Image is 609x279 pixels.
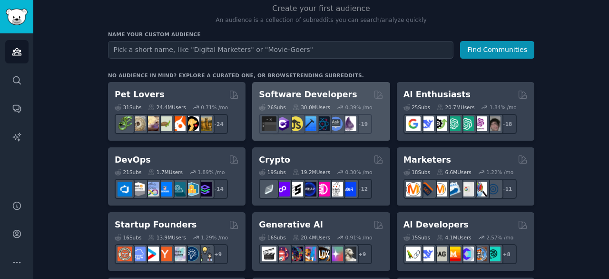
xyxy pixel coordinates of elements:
div: 0.91 % /mo [345,234,373,241]
div: 4.1M Users [437,234,471,241]
img: Rag [432,247,447,261]
div: 30.0M Users [293,104,330,111]
img: startup [144,247,159,261]
img: ethstaker [288,182,303,196]
div: 31 Sub s [115,104,141,111]
div: 24.4M Users [148,104,186,111]
img: elixir [342,116,356,131]
div: + 9 [352,244,372,264]
img: growmybusiness [197,247,212,261]
div: 21 Sub s [115,169,141,176]
img: azuredevops [118,182,132,196]
img: indiehackers [171,247,186,261]
img: Emailmarketing [446,182,461,196]
img: iOSProgramming [302,116,316,131]
img: content_marketing [406,182,421,196]
img: MarketingResearch [472,182,487,196]
div: 1.22 % /mo [486,169,513,176]
h2: Startup Founders [115,219,196,231]
div: 19.2M Users [293,169,330,176]
h2: Marketers [403,154,451,166]
img: ballpython [131,116,146,131]
img: 0xPolygon [275,182,290,196]
img: DeepSeek [419,247,434,261]
img: dogbreed [197,116,212,131]
div: 20.7M Users [437,104,474,111]
div: + 12 [352,179,372,199]
img: AskComputerScience [328,116,343,131]
img: GummySearch logo [6,9,28,25]
input: Pick a short name, like "Digital Marketers" or "Movie-Goers" [108,41,453,59]
img: reactnative [315,116,330,131]
div: 25 Sub s [403,104,430,111]
img: aws_cdk [184,182,199,196]
img: ArtificalIntelligence [486,116,501,131]
img: herpetology [118,116,132,131]
img: learnjavascript [288,116,303,131]
h2: Pet Lovers [115,89,165,101]
h2: DevOps [115,154,151,166]
img: deepdream [288,247,303,261]
img: AskMarketing [432,182,447,196]
img: defiblockchain [315,182,330,196]
div: 13.9M Users [148,234,186,241]
div: + 9 [208,244,228,264]
img: software [262,116,276,131]
div: + 11 [497,179,517,199]
div: 0.39 % /mo [345,104,373,111]
div: 20.4M Users [293,234,330,241]
img: GoogleGeminiAI [406,116,421,131]
div: 0.71 % /mo [201,104,228,111]
img: FluxAI [315,247,330,261]
img: web3 [302,182,316,196]
img: PlatformEngineers [197,182,212,196]
img: bigseo [419,182,434,196]
h3: Name your custom audience [108,31,534,38]
img: AWS_Certified_Experts [131,182,146,196]
div: + 18 [497,114,517,134]
img: OpenAIDev [472,116,487,131]
div: 18 Sub s [403,169,430,176]
img: leopardgeckos [144,116,159,131]
img: csharp [275,116,290,131]
img: DevOpsLinks [157,182,172,196]
h2: AI Developers [403,219,469,231]
img: platformengineering [171,182,186,196]
img: OnlineMarketing [486,182,501,196]
h2: Generative AI [259,219,323,231]
button: Find Communities [460,41,534,59]
h2: AI Enthusiasts [403,89,471,101]
img: ethfinance [262,182,276,196]
img: ycombinator [157,247,172,261]
img: AIDevelopersSociety [486,247,501,261]
div: 1.84 % /mo [490,104,517,111]
div: No audience in mind? Explore a curated one, or browse . [108,72,364,79]
img: SaaS [131,247,146,261]
div: 1.29 % /mo [201,234,228,241]
img: CryptoNews [328,182,343,196]
div: 19 Sub s [259,169,285,176]
div: 1.89 % /mo [198,169,225,176]
img: Entrepreneurship [184,247,199,261]
img: starryai [328,247,343,261]
div: 15 Sub s [403,234,430,241]
div: + 19 [352,114,372,134]
div: 1.7M Users [148,169,183,176]
div: 2.57 % /mo [486,234,513,241]
a: trending subreddits [293,72,362,78]
h2: Crypto [259,154,290,166]
img: PetAdvice [184,116,199,131]
div: + 14 [208,179,228,199]
p: An audience is a collection of subreddits you can search/analyze quickly [108,16,534,25]
img: DreamBooth [342,247,356,261]
img: turtle [157,116,172,131]
div: 26 Sub s [259,104,285,111]
img: dalle2 [275,247,290,261]
img: Docker_DevOps [144,182,159,196]
div: + 8 [497,244,517,264]
img: AItoolsCatalog [432,116,447,131]
div: 16 Sub s [115,234,141,241]
img: MistralAI [446,247,461,261]
img: sdforall [302,247,316,261]
img: chatgpt_prompts_ [459,116,474,131]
